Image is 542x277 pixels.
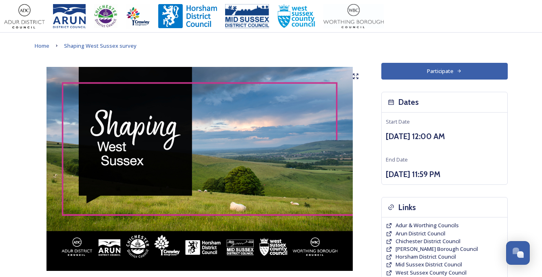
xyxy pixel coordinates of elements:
[396,261,462,268] a: Mid Sussex District Council
[386,118,410,125] span: Start Date
[396,253,456,261] a: Horsham District Council
[386,131,503,142] h3: [DATE] 12:00 AM
[396,237,460,245] a: Chichester District Council
[506,241,530,265] button: Open Chat
[386,168,503,180] h3: [DATE] 11:59 PM
[396,245,478,253] span: [PERSON_NAME] Borough Council
[396,230,445,237] a: Arun District Council
[225,4,269,29] img: 150ppimsdc%20logo%20blue.png
[396,269,467,277] a: West Sussex County Council
[126,4,150,29] img: Crawley%20BC%20logo.jpg
[64,42,137,49] span: Shaping West Sussex survey
[158,4,217,29] img: Horsham%20DC%20Logo.jpg
[53,4,86,29] img: Arun%20District%20Council%20logo%20blue%20CMYK.jpg
[381,63,508,80] button: Participate
[35,42,49,49] span: Home
[277,4,316,29] img: WSCCPos-Spot-25mm.jpg
[94,4,117,29] img: CDC%20Logo%20-%20you%20may%20have%20a%20better%20version.jpg
[386,156,408,163] span: End Date
[64,41,137,51] a: Shaping West Sussex survey
[396,245,478,253] a: [PERSON_NAME] Borough Council
[323,4,384,29] img: Worthing_Adur%20%281%29.jpg
[398,96,419,108] h3: Dates
[398,202,416,213] h3: Links
[4,4,45,29] img: Adur%20logo%20%281%29.jpeg
[396,222,459,229] a: Adur & Worthing Councils
[35,41,49,51] a: Home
